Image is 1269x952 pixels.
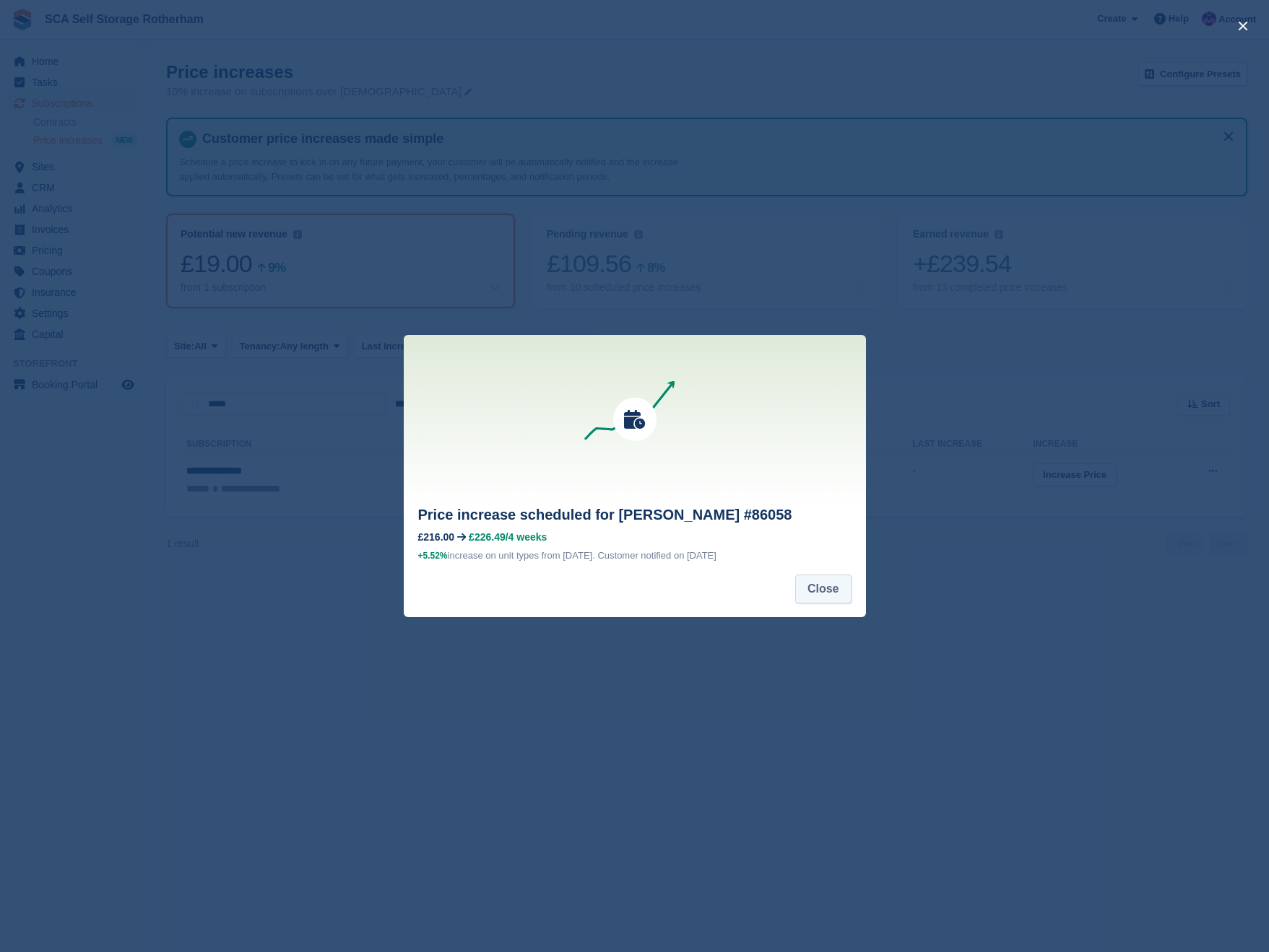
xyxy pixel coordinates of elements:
button: close [1231,14,1255,38]
h2: Price increase scheduled for [PERSON_NAME] #86058 [418,504,852,525]
span: /4 weeks [506,531,547,543]
span: Customer notified on [DATE] [597,550,716,561]
span: increase on unit types from [DATE]. [418,550,595,561]
div: +5.52% [418,549,448,563]
div: £216.00 [418,531,455,543]
button: Close [795,575,852,603]
span: £226.49 [469,531,506,543]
